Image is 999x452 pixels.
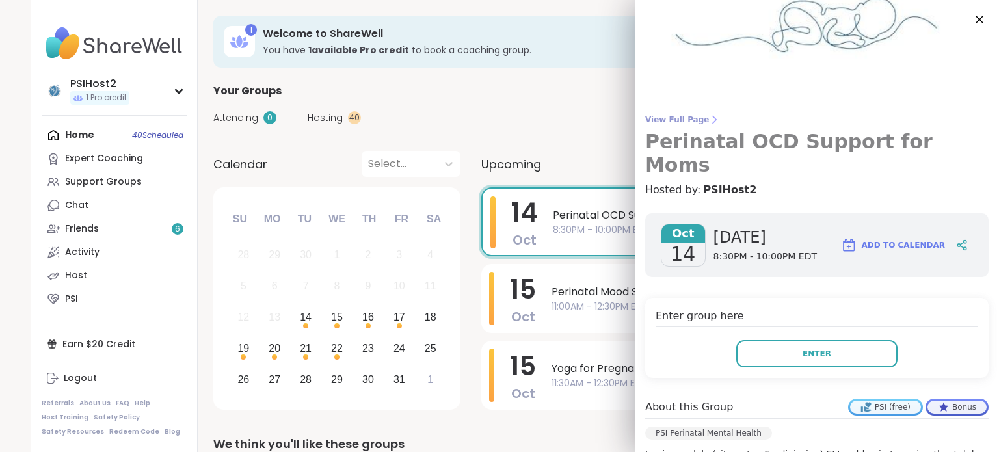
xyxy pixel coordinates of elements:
[258,205,286,233] div: Mo
[511,194,537,231] span: 14
[552,284,929,300] span: Perinatal Mood Support for Moms
[175,224,180,235] span: 6
[323,334,351,362] div: Choose Wednesday, October 22nd, 2025
[42,287,187,311] a: PSI
[511,384,535,403] span: Oct
[427,371,433,388] div: 1
[42,332,187,356] div: Earn $20 Credit
[300,308,312,326] div: 14
[269,371,280,388] div: 27
[393,277,405,295] div: 10
[323,304,351,332] div: Choose Wednesday, October 15th, 2025
[481,155,541,173] span: Upcoming
[292,273,320,300] div: Not available Tuesday, October 7th, 2025
[713,227,817,248] span: [DATE]
[354,366,382,393] div: Choose Thursday, October 30th, 2025
[354,273,382,300] div: Not available Thursday, October 9th, 2025
[86,92,127,103] span: 1 Pro credit
[323,241,351,269] div: Not available Wednesday, October 1st, 2025
[645,182,989,198] h4: Hosted by:
[671,243,695,266] span: 14
[269,339,280,357] div: 20
[65,176,142,189] div: Support Groups
[42,264,187,287] a: Host
[70,77,129,91] div: PSIHost2
[331,308,343,326] div: 15
[116,399,129,408] a: FAQ
[850,401,921,414] div: PSI (free)
[292,241,320,269] div: Not available Tuesday, September 30th, 2025
[713,250,817,263] span: 8:30PM - 10:00PM EDT
[334,246,340,263] div: 1
[511,308,535,326] span: Oct
[645,114,989,125] span: View Full Page
[94,413,140,422] a: Safety Policy
[230,273,258,300] div: Not available Sunday, October 5th, 2025
[323,273,351,300] div: Not available Wednesday, October 8th, 2025
[393,308,405,326] div: 17
[300,371,312,388] div: 28
[396,246,402,263] div: 3
[237,246,249,263] div: 28
[355,205,384,233] div: Th
[323,205,351,233] div: We
[331,371,343,388] div: 29
[393,339,405,357] div: 24
[230,304,258,332] div: Not available Sunday, October 12th, 2025
[42,194,187,217] a: Chat
[42,170,187,194] a: Support Groups
[645,399,733,415] h4: About this Group
[261,241,289,269] div: Not available Monday, September 29th, 2025
[427,246,433,263] div: 4
[803,348,831,360] span: Enter
[42,21,187,66] img: ShareWell Nav Logo
[263,27,819,41] h3: Welcome to ShareWell
[292,304,320,332] div: Choose Tuesday, October 14th, 2025
[269,308,280,326] div: 13
[416,366,444,393] div: Choose Saturday, November 1st, 2025
[416,304,444,332] div: Choose Saturday, October 18th, 2025
[292,366,320,393] div: Choose Tuesday, October 28th, 2025
[420,205,448,233] div: Sa
[703,182,756,198] a: PSIHost2
[416,273,444,300] div: Not available Saturday, October 11th, 2025
[261,334,289,362] div: Choose Monday, October 20th, 2025
[290,205,319,233] div: Tu
[387,205,416,233] div: Fr
[308,111,343,125] span: Hosting
[425,339,436,357] div: 25
[736,340,898,367] button: Enter
[513,231,537,249] span: Oct
[213,155,267,173] span: Calendar
[213,83,282,99] span: Your Groups
[261,273,289,300] div: Not available Monday, October 6th, 2025
[228,239,446,395] div: month 2025-10
[300,246,312,263] div: 30
[354,304,382,332] div: Choose Thursday, October 16th, 2025
[65,222,99,235] div: Friends
[42,399,74,408] a: Referrals
[261,366,289,393] div: Choose Monday, October 27th, 2025
[237,339,249,357] div: 19
[425,308,436,326] div: 18
[661,224,705,243] span: Oct
[835,230,951,261] button: Add to Calendar
[42,367,187,390] a: Logout
[385,334,413,362] div: Choose Friday, October 24th, 2025
[645,130,989,177] h3: Perinatal OCD Support for Moms
[385,241,413,269] div: Not available Friday, October 3rd, 2025
[303,277,309,295] div: 7
[385,366,413,393] div: Choose Friday, October 31st, 2025
[362,308,374,326] div: 16
[65,269,87,282] div: Host
[385,304,413,332] div: Choose Friday, October 17th, 2025
[241,277,246,295] div: 5
[42,147,187,170] a: Expert Coaching
[553,207,927,223] span: Perinatal OCD Support for Moms
[645,114,989,177] a: View Full PagePerinatal OCD Support for Moms
[263,111,276,124] div: 0
[553,223,927,237] span: 8:30PM - 10:00PM EDT
[230,334,258,362] div: Choose Sunday, October 19th, 2025
[323,366,351,393] div: Choose Wednesday, October 29th, 2025
[354,334,382,362] div: Choose Thursday, October 23rd, 2025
